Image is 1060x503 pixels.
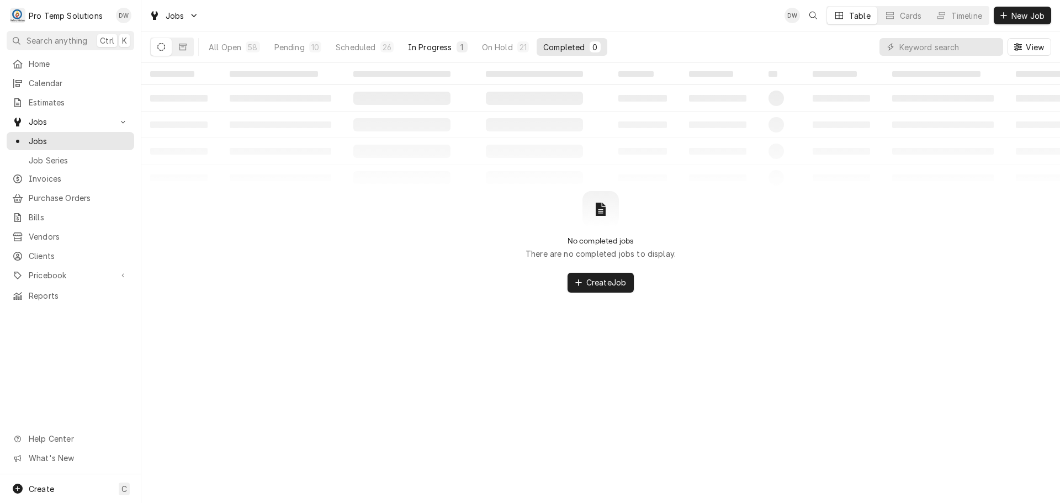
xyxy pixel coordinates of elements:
[7,247,134,265] a: Clients
[7,208,134,226] a: Bills
[311,41,319,53] div: 10
[145,7,203,25] a: Go to Jobs
[520,41,527,53] div: 21
[1008,38,1051,56] button: View
[29,231,129,242] span: Vendors
[1024,41,1046,53] span: View
[486,71,583,77] span: ‌
[584,277,628,288] span: Create Job
[141,63,1060,191] table: Completed Jobs List Loading
[29,155,129,166] span: Job Series
[29,269,112,281] span: Pricebook
[7,74,134,92] a: Calendar
[209,41,241,53] div: All Open
[116,8,131,23] div: Dana Williams's Avatar
[543,41,585,53] div: Completed
[994,7,1051,24] button: New Job
[7,132,134,150] a: Jobs
[274,41,305,53] div: Pending
[7,113,134,131] a: Go to Jobs
[1009,10,1047,22] span: New Job
[900,10,922,22] div: Cards
[408,41,452,53] div: In Progress
[230,71,318,77] span: ‌
[29,97,129,108] span: Estimates
[10,8,25,23] div: Pro Temp Solutions's Avatar
[100,35,114,46] span: Ctrl
[29,452,128,464] span: What's New
[7,227,134,246] a: Vendors
[7,170,134,188] a: Invoices
[7,31,134,50] button: Search anythingCtrlK
[116,8,131,23] div: DW
[7,189,134,207] a: Purchase Orders
[892,71,981,77] span: ‌
[592,41,598,53] div: 0
[29,58,129,70] span: Home
[336,41,375,53] div: Scheduled
[7,266,134,284] a: Go to Pricebook
[7,151,134,170] a: Job Series
[618,71,654,77] span: ‌
[849,10,871,22] div: Table
[951,10,982,22] div: Timeline
[248,41,257,53] div: 58
[526,248,676,260] p: There are no completed jobs to display.
[813,71,857,77] span: ‌
[568,273,634,293] button: CreateJob
[122,35,127,46] span: K
[7,93,134,112] a: Estimates
[7,449,134,467] a: Go to What's New
[804,7,822,24] button: Open search
[7,430,134,448] a: Go to Help Center
[10,8,25,23] div: P
[899,38,998,56] input: Keyword search
[29,192,129,204] span: Purchase Orders
[482,41,513,53] div: On Hold
[7,55,134,73] a: Home
[166,10,184,22] span: Jobs
[26,35,87,46] span: Search anything
[29,116,112,128] span: Jobs
[29,433,128,444] span: Help Center
[689,71,733,77] span: ‌
[29,135,129,147] span: Jobs
[29,250,129,262] span: Clients
[7,287,134,305] a: Reports
[383,41,391,53] div: 26
[568,236,634,246] h2: No completed jobs
[29,290,129,301] span: Reports
[29,211,129,223] span: Bills
[29,484,54,494] span: Create
[459,41,465,53] div: 1
[785,8,800,23] div: DW
[121,483,127,495] span: C
[768,71,777,77] span: ‌
[150,71,194,77] span: ‌
[353,71,451,77] span: ‌
[29,10,103,22] div: Pro Temp Solutions
[29,77,129,89] span: Calendar
[29,173,129,184] span: Invoices
[785,8,800,23] div: Dana Williams's Avatar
